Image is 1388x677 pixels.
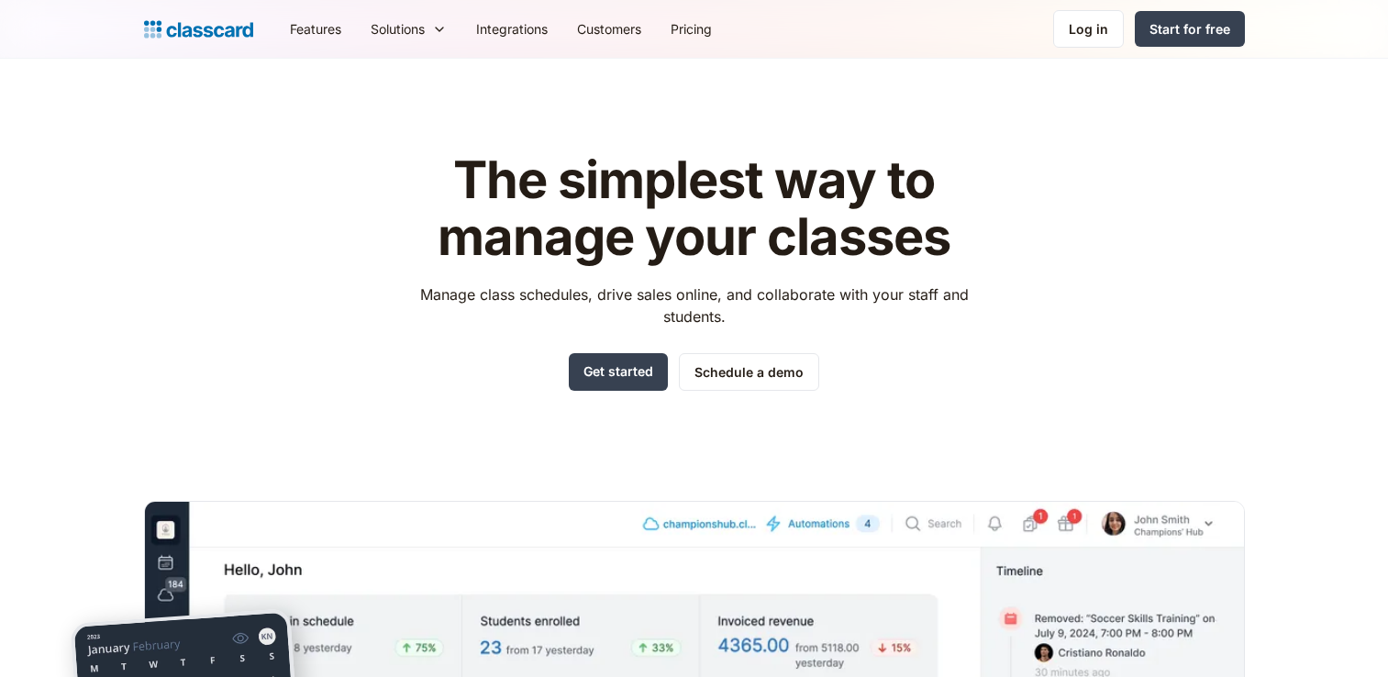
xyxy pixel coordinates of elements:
a: Integrations [461,8,562,50]
p: Manage class schedules, drive sales online, and collaborate with your staff and students. [403,283,985,327]
a: Pricing [656,8,727,50]
a: Get started [569,353,668,391]
div: Solutions [371,19,425,39]
a: Start for free [1135,11,1245,47]
a: Schedule a demo [679,353,819,391]
div: Start for free [1149,19,1230,39]
div: Solutions [356,8,461,50]
div: Log in [1069,19,1108,39]
a: home [144,17,253,42]
h1: The simplest way to manage your classes [403,152,985,265]
a: Customers [562,8,656,50]
a: Log in [1053,10,1124,48]
a: Features [275,8,356,50]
